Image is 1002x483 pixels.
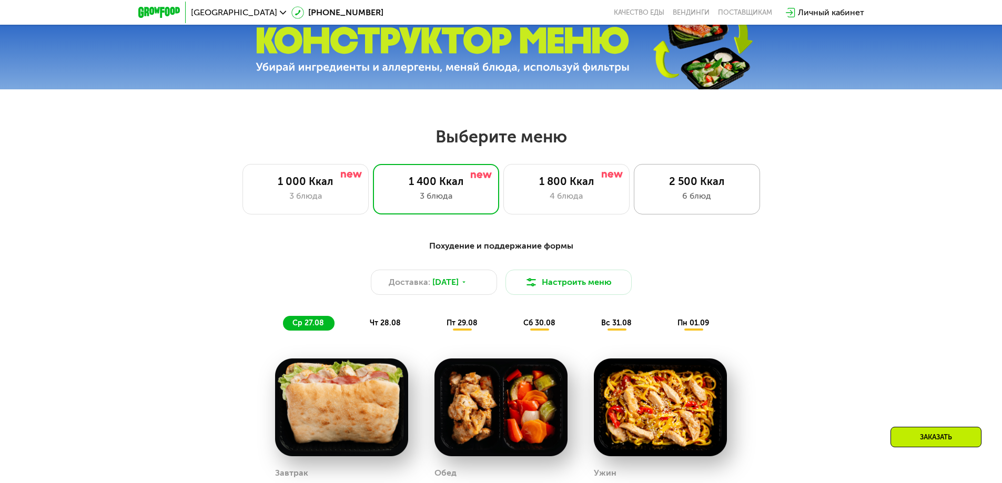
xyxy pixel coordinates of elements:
[432,276,459,289] span: [DATE]
[384,190,488,202] div: 3 блюда
[370,318,401,327] span: чт 28.08
[523,318,555,327] span: сб 30.08
[614,8,664,17] a: Качество еды
[514,190,619,202] div: 4 блюда
[673,8,710,17] a: Вендинги
[645,190,749,202] div: 6 блюд
[254,190,358,202] div: 3 блюда
[434,465,457,481] div: Обед
[601,318,632,327] span: вс 31.08
[292,318,324,327] span: ср 27.08
[254,175,358,188] div: 1 000 Ккал
[505,270,632,295] button: Настроить меню
[190,240,813,253] div: Похудение и поддержание формы
[447,318,478,327] span: пт 29.08
[514,175,619,188] div: 1 800 Ккал
[384,175,488,188] div: 1 400 Ккал
[798,6,864,19] div: Личный кабинет
[677,318,709,327] span: пн 01.09
[890,427,981,447] div: Заказать
[275,465,308,481] div: Завтрак
[594,465,616,481] div: Ужин
[191,8,277,17] span: [GEOGRAPHIC_DATA]
[718,8,772,17] div: поставщикам
[34,126,968,147] h2: Выберите меню
[389,276,430,289] span: Доставка:
[645,175,749,188] div: 2 500 Ккал
[291,6,383,19] a: [PHONE_NUMBER]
